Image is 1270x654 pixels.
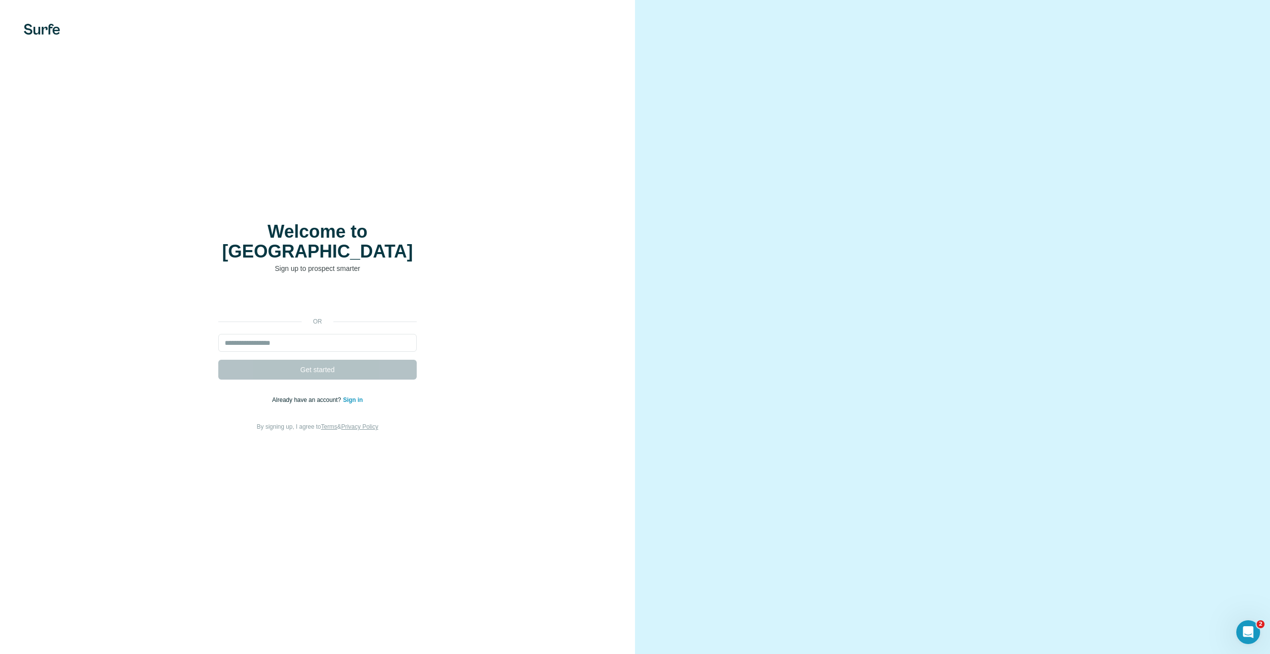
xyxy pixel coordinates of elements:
a: Terms [321,423,337,430]
p: Sign up to prospect smarter [218,263,417,273]
iframe: Intercom live chat [1236,620,1260,644]
p: or [302,317,333,326]
iframe: Sign in with Google Button [213,288,422,310]
a: Privacy Policy [341,423,379,430]
span: Already have an account? [272,396,343,403]
a: Sign in [343,396,363,403]
span: 2 [1257,620,1265,628]
img: Surfe's logo [24,24,60,35]
span: By signing up, I agree to & [257,423,379,430]
h1: Welcome to [GEOGRAPHIC_DATA] [218,222,417,262]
